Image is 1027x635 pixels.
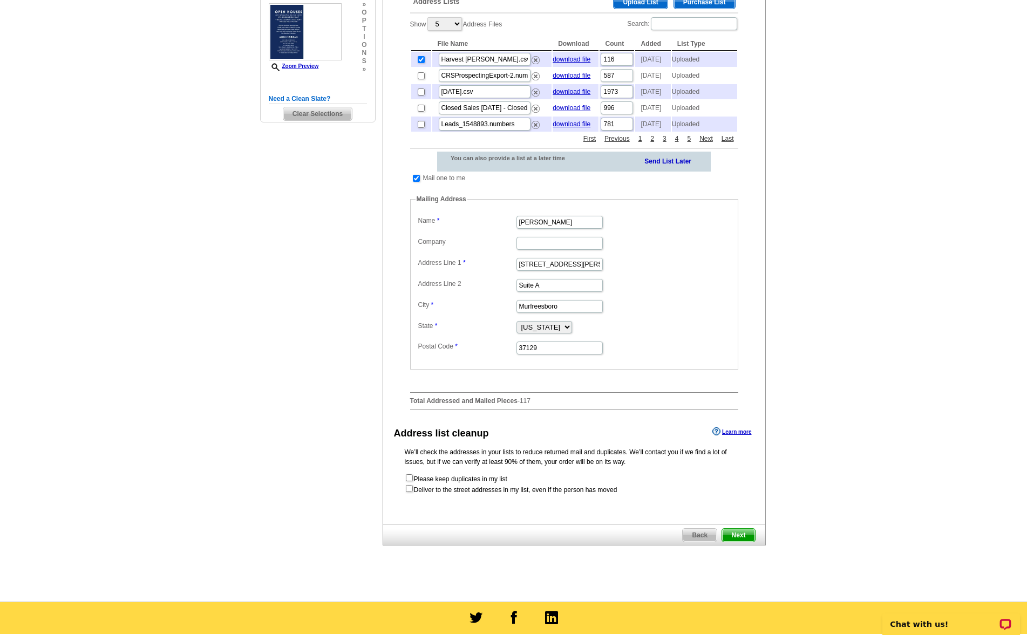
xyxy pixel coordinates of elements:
[410,397,518,405] strong: Total Addressed and Mailed Pieces
[269,94,367,104] h5: Need a Clean Slate?
[553,37,598,51] th: Download
[635,52,670,67] td: [DATE]
[553,72,590,79] a: download file
[635,37,670,51] th: Added
[672,68,737,83] td: Uploaded
[532,88,540,97] img: delete.png
[362,65,366,73] span: »
[394,426,489,441] div: Address list cleanup
[672,100,737,115] td: Uploaded
[532,105,540,113] img: delete.png
[283,107,352,120] span: Clear Selections
[362,33,366,41] span: i
[672,37,737,51] th: List Type
[432,37,552,51] th: File Name
[635,68,670,83] td: [DATE]
[635,117,670,132] td: [DATE]
[553,56,590,63] a: download file
[532,70,540,78] a: Remove this list
[635,84,670,99] td: [DATE]
[532,121,540,129] img: delete.png
[427,17,462,31] select: ShowAddress Files
[719,134,737,144] a: Last
[627,16,738,31] label: Search:
[362,57,366,65] span: s
[532,119,540,126] a: Remove this list
[672,117,737,132] td: Uploaded
[660,134,669,144] a: 3
[644,155,691,166] a: Send List Later
[418,342,515,351] label: Postal Code
[405,447,744,467] p: We’ll check the addresses in your lists to reduce returned mail and duplicates. We’ll contact you...
[416,194,467,204] legend: Mailing Address
[437,152,593,165] div: You can also provide a list at a later time
[418,321,515,331] label: State
[684,134,693,144] a: 5
[648,134,657,144] a: 2
[418,300,515,310] label: City
[672,52,737,67] td: Uploaded
[635,100,670,115] td: [DATE]
[532,86,540,94] a: Remove this list
[269,3,342,60] img: small-thumb.jpg
[712,427,751,436] a: Learn more
[418,237,515,247] label: Company
[532,103,540,110] a: Remove this list
[269,63,319,69] a: Zoom Preview
[600,37,634,51] th: Count
[520,397,530,405] span: 117
[532,56,540,64] img: delete.png
[532,54,540,62] a: Remove this list
[362,9,366,17] span: o
[423,173,466,183] td: Mail one to me
[362,41,366,49] span: o
[875,601,1027,635] iframe: LiveChat chat widget
[683,529,717,542] span: Back
[362,25,366,33] span: t
[722,529,754,542] span: Next
[581,134,598,144] a: First
[418,279,515,289] label: Address Line 2
[553,104,590,112] a: download file
[697,134,716,144] a: Next
[362,17,366,25] span: p
[410,16,502,32] label: Show Address Files
[405,473,744,495] form: Please keep duplicates in my list Deliver to the street addresses in my list, even if the person ...
[672,134,682,144] a: 4
[553,88,590,95] a: download file
[602,134,632,144] a: Previous
[362,49,366,57] span: n
[672,84,737,99] td: Uploaded
[362,1,366,9] span: »
[553,120,590,128] a: download file
[418,216,515,226] label: Name
[418,258,515,268] label: Address Line 1
[636,134,645,144] a: 1
[651,17,737,30] input: Search:
[682,528,717,542] a: Back
[532,72,540,80] img: delete.png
